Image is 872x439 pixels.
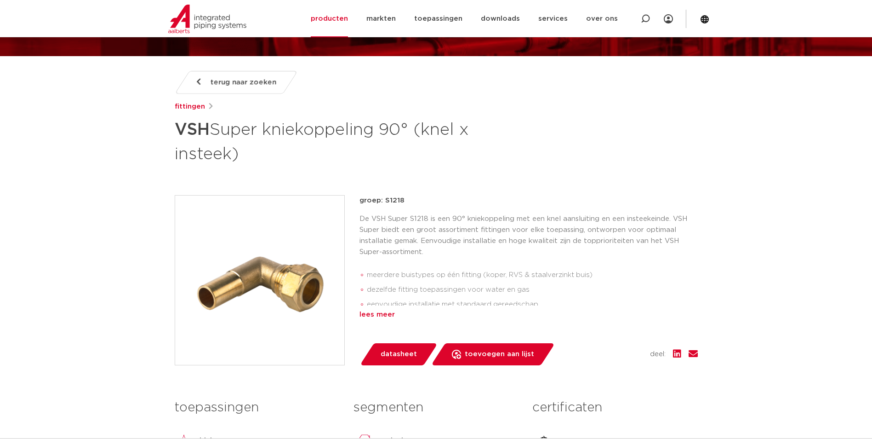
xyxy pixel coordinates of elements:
[532,399,697,417] h3: certificaten
[359,343,438,365] a: datasheet
[359,214,698,258] p: De VSH Super S1218 is een 90° kniekoppeling met een knel aansluiting en een insteekeinde. VSH Sup...
[381,347,417,362] span: datasheet
[175,121,210,138] strong: VSH
[175,399,340,417] h3: toepassingen
[367,283,698,297] li: dezelfde fitting toepassingen voor water en gas
[650,349,666,360] span: deel:
[465,347,534,362] span: toevoegen aan lijst
[353,399,519,417] h3: segmenten
[359,309,698,320] div: lees meer
[211,75,276,90] span: terug naar zoeken
[175,101,205,112] a: fittingen
[359,195,698,206] p: groep: S1218
[367,268,698,283] li: meerdere buistypes op één fitting (koper, RVS & staalverzinkt buis)
[175,116,520,166] h1: Super kniekoppeling 90° (knel x insteek)
[174,71,297,94] a: terug naar zoeken
[175,196,344,365] img: Product Image for VSH Super kniekoppeling 90° (knel x insteek)
[367,297,698,312] li: eenvoudige installatie met standaard gereedschap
